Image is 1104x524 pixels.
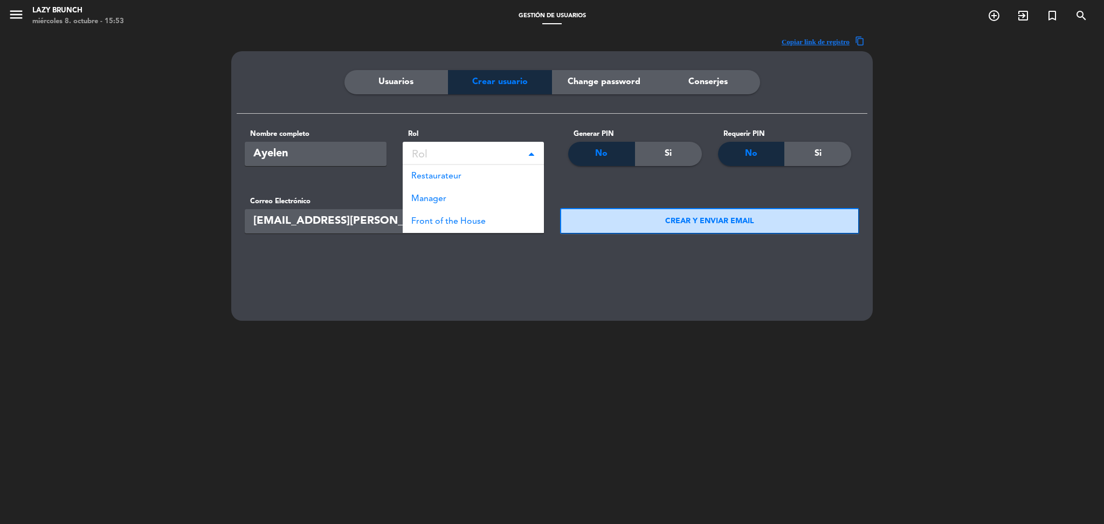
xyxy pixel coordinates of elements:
[513,13,591,19] span: Gestión de usuarios
[1046,9,1059,22] i: turned_in_not
[1075,9,1088,22] i: search
[245,196,544,207] label: Correo Electrónico
[32,16,124,27] div: miércoles 8. octubre - 15:53
[568,75,640,89] span: Change password
[245,142,387,166] input: Nombre completo
[568,128,702,140] div: Generar PIN
[815,147,822,161] span: Si
[595,147,608,161] span: No
[688,75,728,89] span: Conserjes
[32,5,124,16] div: Lazy Brunch
[411,217,486,226] span: Front of the House
[412,146,539,164] div: Rol
[988,9,1000,22] i: add_circle_outline
[245,209,544,233] input: Correo Electrónico
[745,147,757,161] span: No
[665,147,672,161] span: Si
[560,208,859,234] button: CREAR Y ENVIAR EMAIL
[718,128,852,140] div: Requerir PIN
[403,128,544,140] label: Rol
[411,195,446,203] span: Manager
[245,128,387,140] label: Nombre completo
[472,75,528,89] span: Crear usuario
[855,36,865,47] span: content_copy
[782,36,850,47] span: Copiar link de registro
[411,172,461,181] span: Restaurateur
[8,6,24,26] button: menu
[8,6,24,23] i: menu
[1017,9,1030,22] i: exit_to_app
[378,75,413,89] span: Usuarios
